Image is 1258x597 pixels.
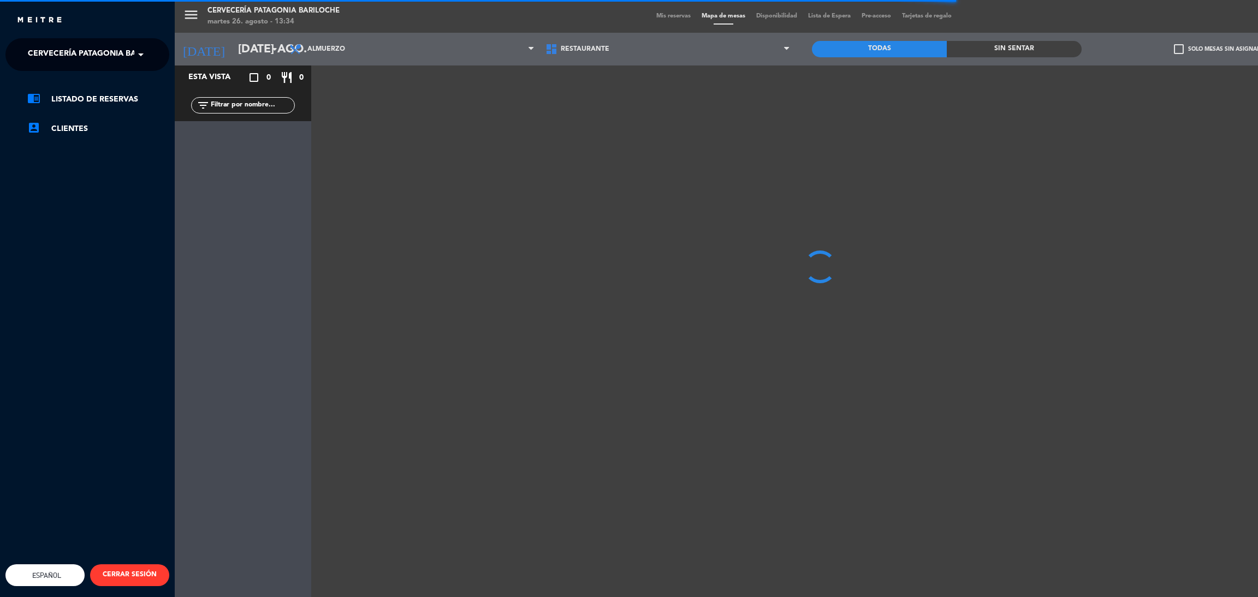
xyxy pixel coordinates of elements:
img: MEITRE [16,16,63,25]
i: account_box [27,121,40,134]
div: Esta vista [180,71,253,84]
i: restaurant [280,71,293,84]
span: 0 [266,71,271,84]
i: filter_list [197,99,210,112]
button: CERRAR SESIÓN [90,564,169,586]
a: chrome_reader_modeListado de Reservas [27,93,169,106]
span: 0 [299,71,304,84]
input: Filtrar por nombre... [210,99,294,111]
span: Cervecería Patagonia Bariloche [28,43,170,66]
i: chrome_reader_mode [27,92,40,105]
span: Español [29,571,61,580]
a: account_boxClientes [27,122,169,135]
i: crop_square [247,71,260,84]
